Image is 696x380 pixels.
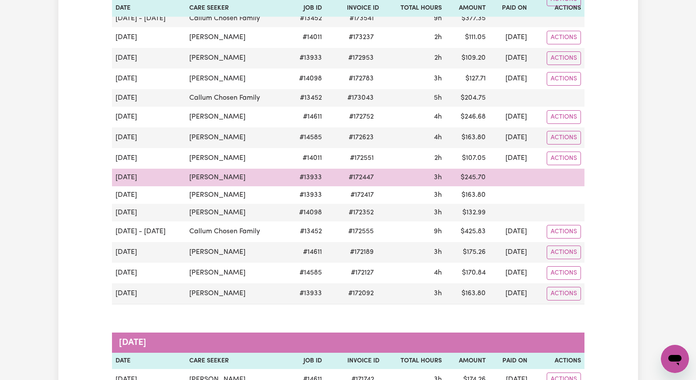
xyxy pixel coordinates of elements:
[547,51,581,65] button: Actions
[445,127,489,148] td: $ 163.80
[343,53,379,63] span: # 172953
[489,48,531,69] td: [DATE]
[531,353,584,369] th: Actions
[445,221,489,242] td: $ 425.83
[112,242,186,263] td: [DATE]
[112,27,186,48] td: [DATE]
[345,190,379,200] span: # 172417
[287,89,325,107] td: # 13452
[286,353,325,369] th: Job ID
[287,10,325,27] td: # 13452
[112,186,186,204] td: [DATE]
[112,221,186,242] td: [DATE] - [DATE]
[445,48,489,69] td: $ 109.20
[547,72,581,86] button: Actions
[547,31,581,44] button: Actions
[287,27,325,48] td: # 14011
[112,89,186,107] td: [DATE]
[547,152,581,165] button: Actions
[445,169,489,186] td: $ 245.70
[287,242,325,263] td: # 14611
[186,10,287,27] td: Callum Chosen Family
[112,10,186,27] td: [DATE] - [DATE]
[547,287,581,300] button: Actions
[434,75,442,82] span: 3 hours
[445,10,489,27] td: $ 377.35
[112,127,186,148] td: [DATE]
[445,204,489,221] td: $ 132.99
[434,249,442,256] span: 3 hours
[287,127,325,148] td: # 14585
[287,186,325,204] td: # 13933
[344,112,379,122] span: # 172752
[489,127,531,148] td: [DATE]
[445,148,489,169] td: $ 107.05
[489,353,531,369] th: Paid On
[434,94,442,101] span: 5 hours
[186,263,287,283] td: [PERSON_NAME]
[547,131,581,145] button: Actions
[445,107,489,127] td: $ 246.68
[186,353,286,369] th: Care Seeker
[344,13,379,24] span: # 173541
[434,209,442,216] span: 3 hours
[287,169,325,186] td: # 13933
[445,353,489,369] th: Amount
[112,263,186,283] td: [DATE]
[445,186,489,204] td: $ 163.80
[112,107,186,127] td: [DATE]
[186,148,287,169] td: [PERSON_NAME]
[287,107,325,127] td: # 14611
[445,263,489,283] td: $ 170.84
[383,353,446,369] th: Total Hours
[287,148,325,169] td: # 14011
[112,69,186,89] td: [DATE]
[186,27,287,48] td: [PERSON_NAME]
[343,73,379,84] span: # 172783
[186,107,287,127] td: [PERSON_NAME]
[343,207,379,218] span: # 172352
[489,27,531,48] td: [DATE]
[343,288,379,299] span: # 172092
[434,15,442,22] span: 9 hours
[343,226,379,237] span: # 172555
[186,89,287,107] td: Callum Chosen Family
[325,353,383,369] th: Invoice ID
[489,283,531,304] td: [DATE]
[445,69,489,89] td: $ 127.71
[346,268,379,278] span: # 172127
[434,192,442,199] span: 3 hours
[547,225,581,239] button: Actions
[112,48,186,69] td: [DATE]
[186,221,287,242] td: Callum Chosen Family
[445,242,489,263] td: $ 175.26
[112,283,186,304] td: [DATE]
[112,169,186,186] td: [DATE]
[287,204,325,221] td: # 14098
[186,186,287,204] td: [PERSON_NAME]
[186,169,287,186] td: [PERSON_NAME]
[112,148,186,169] td: [DATE]
[489,242,531,263] td: [DATE]
[186,242,287,263] td: [PERSON_NAME]
[434,34,442,41] span: 2 hours
[445,283,489,304] td: $ 163.80
[489,107,531,127] td: [DATE]
[186,48,287,69] td: [PERSON_NAME]
[434,54,442,62] span: 2 hours
[343,172,379,183] span: # 172447
[434,290,442,297] span: 3 hours
[287,69,325,89] td: # 14098
[186,127,287,148] td: [PERSON_NAME]
[489,221,531,242] td: [DATE]
[186,283,287,304] td: [PERSON_NAME]
[345,247,379,257] span: # 172189
[287,48,325,69] td: # 13933
[547,110,581,124] button: Actions
[287,263,325,283] td: # 14585
[547,266,581,280] button: Actions
[186,69,287,89] td: [PERSON_NAME]
[434,174,442,181] span: 3 hours
[343,32,379,43] span: # 173237
[434,134,442,141] span: 4 hours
